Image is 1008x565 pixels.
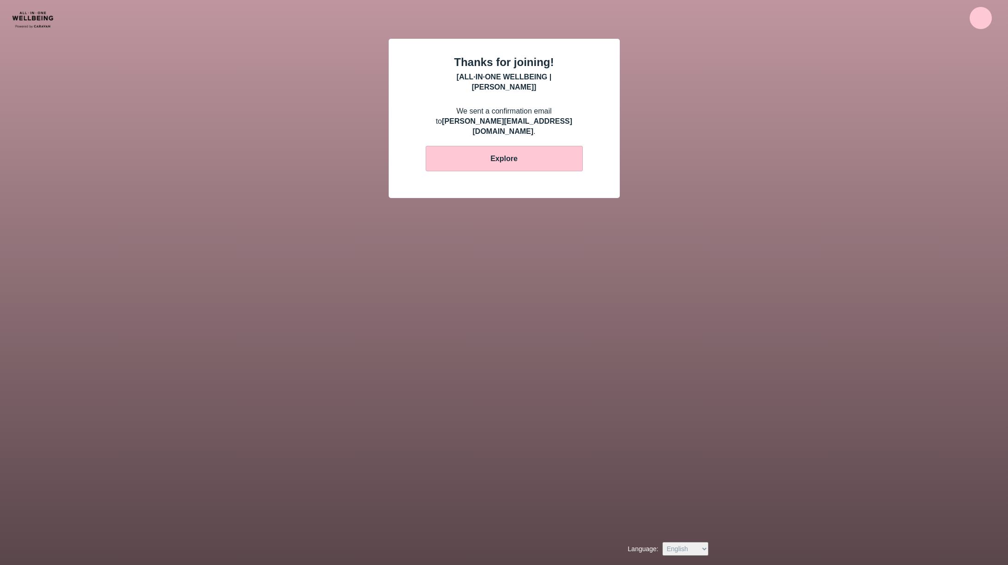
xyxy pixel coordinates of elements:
[628,544,658,554] label: Language :
[436,107,572,135] span: We sent a confirmation email to .
[426,146,583,171] button: Explore
[9,10,76,29] img: CARAVAN
[426,57,583,67] div: Thanks for joining!
[970,7,992,29] img: be3880e4783df72dc681b80a9eafb37c.png
[483,154,525,164] div: Explore
[442,117,572,135] b: [PERSON_NAME][EMAIL_ADDRESS][DOMAIN_NAME]
[457,73,551,91] b: [ ALL·IN·ONE WELLBEING | [PERSON_NAME] ]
